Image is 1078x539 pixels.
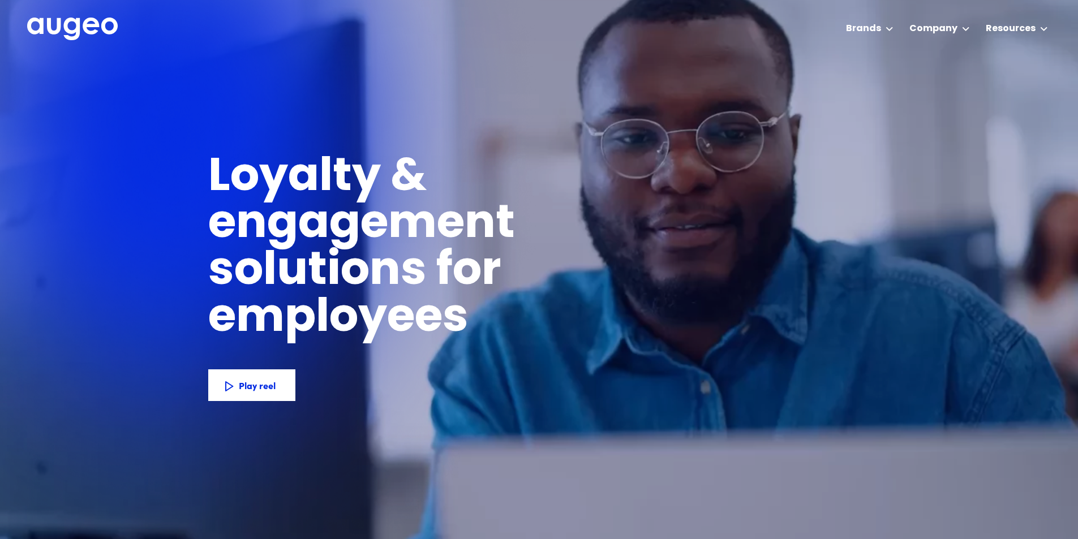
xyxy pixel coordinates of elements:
[909,22,957,36] div: Company
[986,22,1036,36] div: Resources
[208,155,697,296] h1: Loyalty & engagement solutions for
[208,369,295,401] a: Play reel
[846,22,881,36] div: Brands
[208,296,488,343] h1: employees
[27,18,118,41] a: home
[27,18,118,41] img: Augeo's full logo in white.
